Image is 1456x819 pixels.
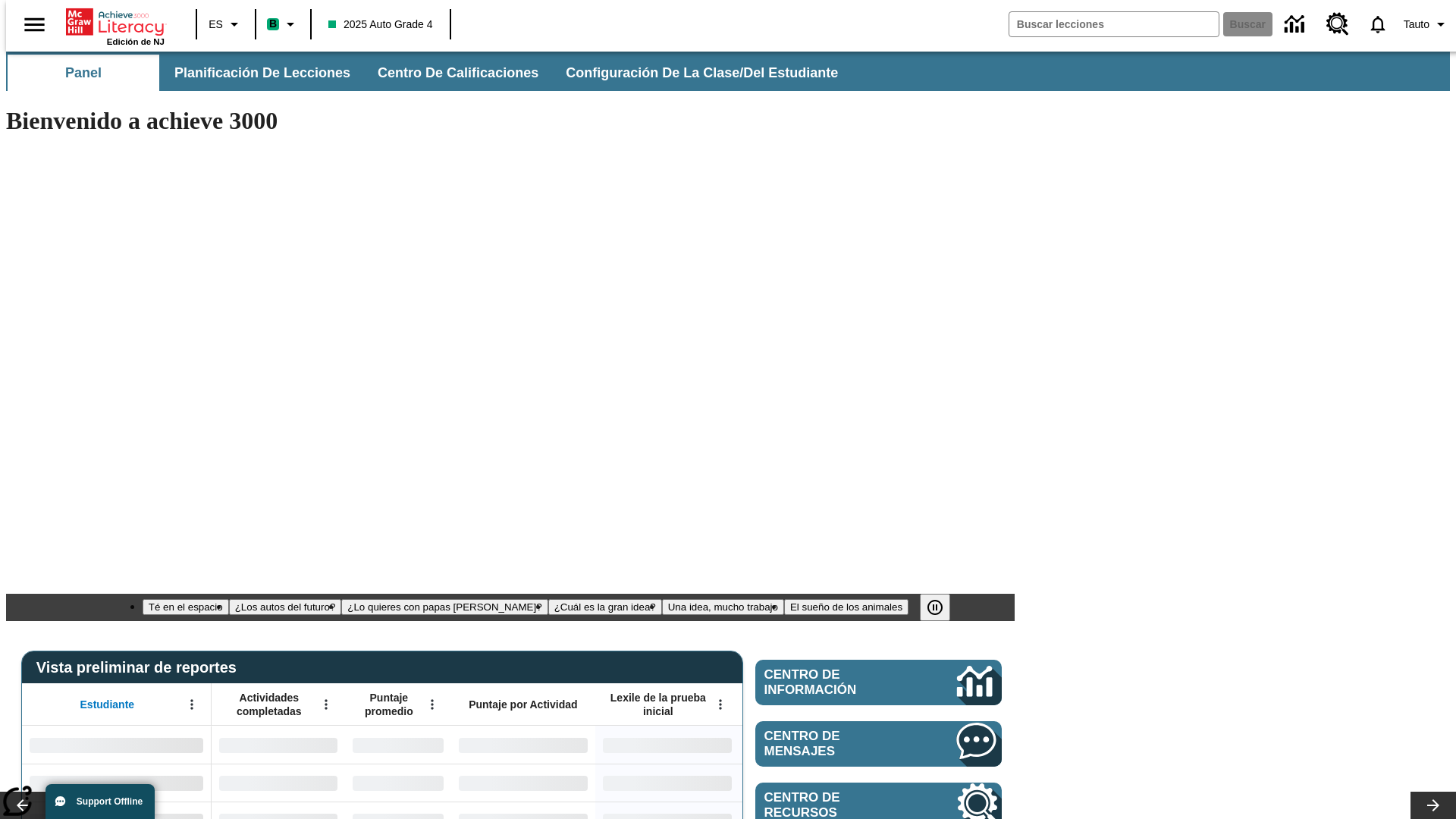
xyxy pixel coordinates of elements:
button: Diapositiva 3 ¿Lo quieres con papas fritas? [341,599,548,615]
span: Centro de información [764,667,906,698]
a: Centro de recursos, Se abrirá en una pestaña nueva. [1317,4,1358,45]
span: Puntaje por Actividad [469,698,577,711]
button: Diapositiva 5 Una idea, mucho trabajo [662,599,784,615]
span: 2025 Auto Grade 4 [328,17,433,33]
a: Centro de información [755,660,1002,705]
button: Lenguaje: ES, Selecciona un idioma [202,11,250,38]
button: Panel [8,55,159,91]
button: Abrir menú [709,693,732,716]
div: Subbarra de navegación [6,55,852,91]
span: Edición de NJ [107,37,165,46]
span: Estudiante [80,698,135,711]
div: Subbarra de navegación [6,52,1450,91]
div: Sin datos, [345,764,451,802]
div: Portada [66,5,165,46]
a: Portada [66,7,165,37]
button: Planificación de lecciones [162,55,362,91]
h1: Bienvenido a achieve 3000 [6,107,1015,135]
button: Perfil/Configuración [1398,11,1456,38]
span: Planificación de lecciones [174,64,350,82]
button: Pausar [920,594,950,621]
span: Actividades completadas [219,691,319,718]
span: Support Offline [77,796,143,807]
div: Pausar [920,594,965,621]
button: Support Offline [45,784,155,819]
button: Diapositiva 1 Té en el espacio [143,599,229,615]
span: Panel [65,64,102,82]
span: ES [209,17,223,33]
span: Puntaje promedio [353,691,425,718]
input: Buscar campo [1009,12,1219,36]
div: Sin datos, [212,764,345,802]
a: Centro de mensajes [755,721,1002,767]
span: Configuración de la clase/del estudiante [566,64,838,82]
button: Abrir el menú lateral [12,2,57,47]
span: Vista preliminar de reportes [36,659,244,676]
button: Centro de calificaciones [366,55,551,91]
button: Carrusel de lecciones, seguir [1410,792,1456,819]
button: Diapositiva 6 El sueño de los animales [784,599,908,615]
span: Centro de calificaciones [378,64,538,82]
button: Abrir menú [315,693,337,716]
span: Centro de mensajes [764,729,912,759]
button: Configuración de la clase/del estudiante [554,55,850,91]
span: B [269,14,277,33]
span: Lexile de la prueba inicial [603,691,714,718]
button: Diapositiva 2 ¿Los autos del futuro? [229,599,342,615]
a: Notificaciones [1358,5,1398,44]
button: Diapositiva 4 ¿Cuál es la gran idea? [548,599,662,615]
div: Sin datos, [345,726,451,764]
div: Sin datos, [212,726,345,764]
span: Tauto [1404,17,1429,33]
button: Boost El color de la clase es verde menta. Cambiar el color de la clase. [261,11,306,38]
button: Abrir menú [180,693,203,716]
button: Abrir menú [421,693,444,716]
a: Centro de información [1276,4,1317,45]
